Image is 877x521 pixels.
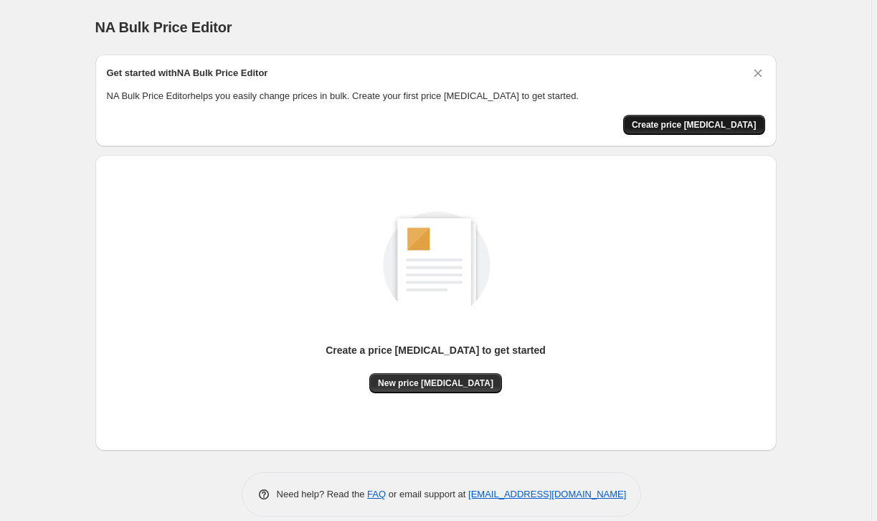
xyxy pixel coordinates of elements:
[369,373,502,393] button: New price [MEDICAL_DATA]
[751,66,765,80] button: Dismiss card
[107,89,765,103] p: NA Bulk Price Editor helps you easily change prices in bulk. Create your first price [MEDICAL_DAT...
[277,489,368,499] span: Need help? Read the
[378,377,493,389] span: New price [MEDICAL_DATA]
[95,19,232,35] span: NA Bulk Price Editor
[326,343,546,357] p: Create a price [MEDICAL_DATA] to get started
[107,66,268,80] h2: Get started with NA Bulk Price Editor
[623,115,765,135] button: Create price change job
[468,489,626,499] a: [EMAIL_ADDRESS][DOMAIN_NAME]
[367,489,386,499] a: FAQ
[632,119,757,131] span: Create price [MEDICAL_DATA]
[386,489,468,499] span: or email support at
